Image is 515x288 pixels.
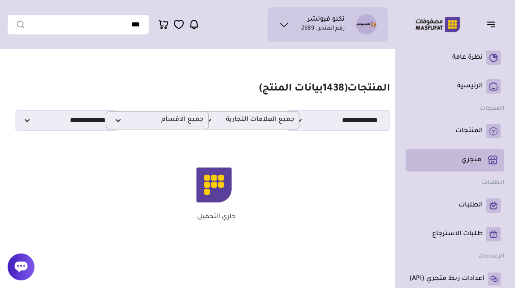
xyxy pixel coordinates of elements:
[106,111,209,129] p: جميع الاقسام
[129,111,208,129] div: جميع الاقسام
[409,153,501,168] a: متجري
[452,53,483,62] p: نظرة عامة
[478,254,504,260] strong: الإعدادات
[111,116,204,125] span: جميع الاقسام
[409,16,467,33] img: Logo
[201,116,294,125] span: جميع العلامات التجارية
[409,272,501,286] a: اعدادات ربط متجري (API)
[259,83,390,96] h1: المنتجات
[259,84,347,95] span: ( بيانات المنتج)
[480,106,504,112] strong: المنتجات
[432,230,483,239] p: طلبات الاسترجاع
[409,227,501,241] a: طلبات الاسترجاع
[307,16,345,25] h1: تكنو فيوتشر
[409,79,501,94] a: الرئيسية
[482,180,504,186] strong: الطلبات
[455,127,483,136] p: المنتجات
[461,156,481,165] p: متجري
[323,84,344,95] span: 1438
[459,201,483,210] p: الطلبات
[409,275,484,284] p: اعدادات ربط متجري (API)
[196,111,299,129] p: جميع العلامات التجارية
[409,124,501,138] a: المنتجات
[301,25,345,34] p: رقم المتجر : 2689
[409,51,501,65] a: نظرة عامة
[220,111,299,129] div: جميع العلامات التجارية
[457,82,483,91] p: الرئيسية
[409,198,501,213] a: الطلبات
[356,14,377,34] img: تكنو فيوتشر
[192,213,236,221] p: جاري التحميل...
